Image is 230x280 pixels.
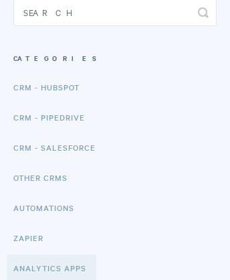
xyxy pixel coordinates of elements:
a: Zapier [13,224,53,251]
a: CRM - Pipedrive [13,104,95,131]
a: Automations [13,194,84,221]
a: CRM - HubSpot [13,74,90,100]
h3: Categories [13,46,217,70]
a: CRM - Salesforce [13,134,106,161]
a: Other CRMs [13,164,78,191]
